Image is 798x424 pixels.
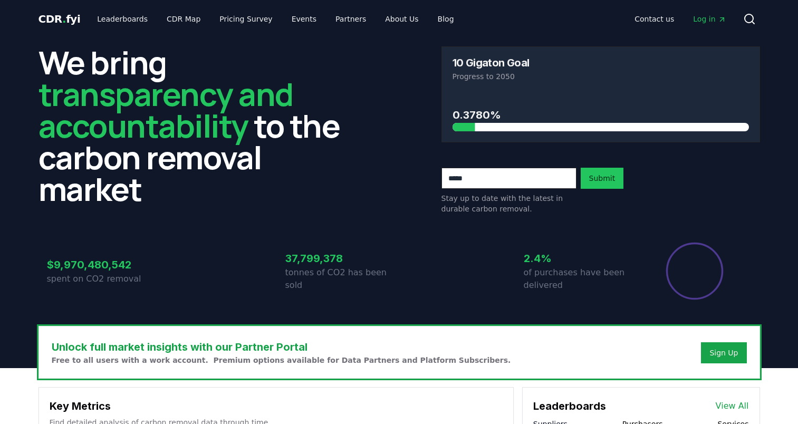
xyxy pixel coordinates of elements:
[89,9,462,28] nav: Main
[39,72,293,147] span: transparency and accountability
[441,193,576,214] p: Stay up to date with the latest in durable carbon removal.
[158,9,209,28] a: CDR Map
[429,9,463,28] a: Blog
[453,57,530,68] h3: 10 Gigaton Goal
[524,250,638,266] h3: 2.4%
[626,9,682,28] a: Contact us
[50,398,503,414] h3: Key Metrics
[52,355,511,365] p: Free to all users with a work account. Premium options available for Data Partners and Platform S...
[283,9,325,28] a: Events
[211,9,281,28] a: Pricing Survey
[62,13,66,25] span: .
[39,46,357,205] h2: We bring to the carbon removal market
[581,168,624,189] button: Submit
[377,9,427,28] a: About Us
[39,13,81,25] span: CDR fyi
[89,9,156,28] a: Leaderboards
[693,14,726,24] span: Log in
[285,266,399,292] p: tonnes of CO2 has been sold
[47,273,161,285] p: spent on CO2 removal
[524,266,638,292] p: of purchases have been delivered
[453,71,749,82] p: Progress to 2050
[709,348,738,358] a: Sign Up
[39,12,81,26] a: CDR.fyi
[701,342,746,363] button: Sign Up
[626,9,734,28] nav: Main
[52,339,511,355] h3: Unlock full market insights with our Partner Portal
[285,250,399,266] h3: 37,799,378
[716,400,749,412] a: View All
[327,9,374,28] a: Partners
[47,257,161,273] h3: $9,970,480,542
[533,398,606,414] h3: Leaderboards
[665,242,724,301] div: Percentage of sales delivered
[685,9,734,28] a: Log in
[453,107,749,123] h3: 0.3780%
